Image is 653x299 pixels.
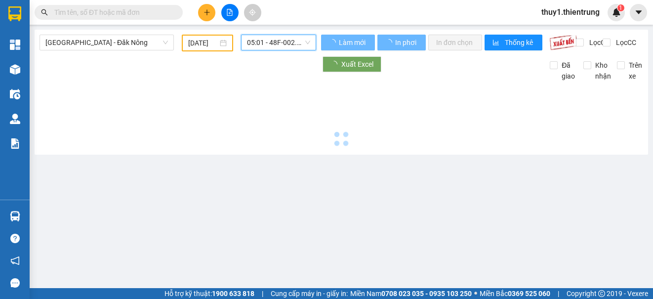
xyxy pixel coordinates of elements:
img: solution-icon [10,138,20,149]
strong: 0369 525 060 [508,290,550,298]
span: caret-down [634,8,643,17]
span: Trên xe [625,60,646,82]
button: Xuất Excel [323,56,381,72]
button: plus [198,4,215,21]
span: Hà Nội - Đăk Nông [45,35,168,50]
span: aim [249,9,256,16]
span: copyright [598,290,605,297]
span: Cung cấp máy in - giấy in: [271,288,348,299]
strong: 0708 023 035 - 0935 103 250 [381,290,472,298]
img: dashboard-icon [10,40,20,50]
span: 05:01 - 48F-002.31 [247,35,310,50]
span: Lọc CC [612,37,638,48]
img: icon-new-feature [612,8,621,17]
span: Kho nhận [591,60,615,82]
span: Lọc CR [585,37,611,48]
img: warehouse-icon [10,114,20,124]
strong: 1900 633 818 [212,290,254,298]
span: plus [204,9,210,16]
input: Tìm tên, số ĐT hoặc mã đơn [54,7,171,18]
span: search [41,9,48,16]
span: In phơi [395,37,418,48]
span: loading [329,39,337,46]
span: Thống kê [505,37,534,48]
span: message [10,278,20,288]
span: 1 [619,4,622,11]
img: logo-vxr [8,6,21,21]
span: | [558,288,559,299]
span: Miền Nam [350,288,472,299]
input: 11/09/2025 [188,38,218,48]
button: In đơn chọn [428,35,482,50]
button: bar-chartThống kê [485,35,542,50]
button: file-add [221,4,239,21]
span: Xuất Excel [341,59,373,70]
button: Làm mới [321,35,375,50]
button: In phơi [377,35,426,50]
span: Làm mới [339,37,367,48]
img: warehouse-icon [10,211,20,221]
span: file-add [226,9,233,16]
img: warehouse-icon [10,64,20,75]
img: 9k= [549,35,577,50]
img: warehouse-icon [10,89,20,99]
span: | [262,288,263,299]
span: loading [385,39,394,46]
span: Đã giao [558,60,579,82]
button: aim [244,4,261,21]
span: ⚪️ [474,292,477,296]
span: bar-chart [492,39,501,47]
button: caret-down [630,4,647,21]
span: thuy1.thientrung [533,6,608,18]
span: Hỗ trợ kỹ thuật: [164,288,254,299]
span: notification [10,256,20,265]
span: question-circle [10,234,20,243]
sup: 1 [617,4,624,11]
span: Miền Bắc [480,288,550,299]
span: loading [330,61,341,68]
